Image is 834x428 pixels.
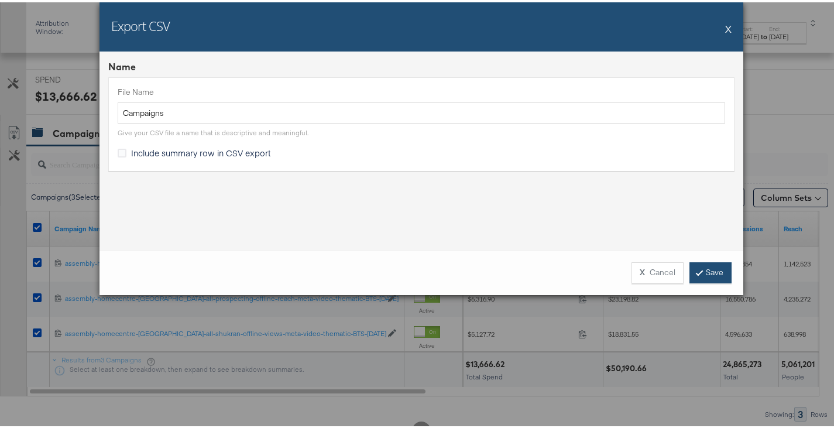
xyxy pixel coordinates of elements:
label: File Name [118,84,725,95]
a: Save [689,260,732,281]
div: Name [108,58,735,71]
button: XCancel [631,260,684,281]
div: Give your CSV file a name that is descriptive and meaningful. [118,126,308,135]
span: Include summary row in CSV export [131,145,271,156]
h2: Export CSV [111,15,170,32]
strong: X [640,265,645,276]
button: X [725,15,732,38]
